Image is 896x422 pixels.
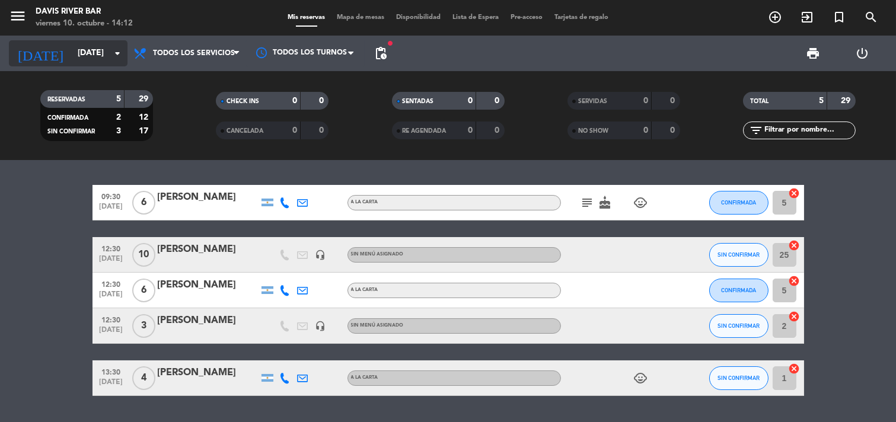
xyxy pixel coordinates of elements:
[132,366,155,390] span: 4
[709,279,769,302] button: CONFIRMADA
[331,14,390,21] span: Mapa de mesas
[9,7,27,29] button: menu
[709,366,769,390] button: SIN CONFIRMAR
[709,314,769,338] button: SIN CONFIRMAR
[351,375,378,380] span: A LA CARTA
[97,326,126,340] span: [DATE]
[319,126,326,135] strong: 0
[495,97,502,105] strong: 0
[721,199,756,206] span: CONFIRMADA
[789,187,801,199] i: cancel
[819,97,824,105] strong: 5
[139,113,151,122] strong: 12
[468,126,473,135] strong: 0
[47,97,85,103] span: RESERVADAS
[495,126,502,135] strong: 0
[158,277,259,293] div: [PERSON_NAME]
[718,322,760,329] span: SIN CONFIRMAR
[789,239,801,251] i: cancel
[97,365,126,378] span: 13:30
[158,313,259,328] div: [PERSON_NAME]
[841,97,853,105] strong: 29
[110,46,125,60] i: arrow_drop_down
[789,275,801,287] i: cancel
[97,203,126,216] span: [DATE]
[315,250,326,260] i: headset_mic
[505,14,549,21] span: Pre-acceso
[578,128,608,134] span: NO SHOW
[351,323,404,328] span: Sin menú asignado
[374,46,388,60] span: pending_actions
[227,128,263,134] span: CANCELADA
[139,127,151,135] strong: 17
[282,14,331,21] span: Mis reservas
[97,189,126,203] span: 09:30
[47,129,95,135] span: SIN CONFIRMAR
[581,196,595,210] i: subject
[132,314,155,338] span: 3
[97,378,126,392] span: [DATE]
[36,6,133,18] div: Davis River Bar
[158,190,259,205] div: [PERSON_NAME]
[864,10,878,24] i: search
[789,311,801,322] i: cancel
[634,371,648,385] i: child_care
[390,14,447,21] span: Disponibilidad
[718,375,760,381] span: SIN CONFIRMAR
[47,115,88,121] span: CONFIRMADA
[292,97,297,105] strong: 0
[227,98,259,104] span: CHECK INS
[97,277,126,290] span: 12:30
[36,18,133,30] div: viernes 10. octubre - 14:12
[351,287,378,292] span: A LA CARTA
[351,252,404,257] span: Sin menú asignado
[598,196,613,210] i: cake
[132,243,155,267] span: 10
[750,98,769,104] span: TOTAL
[549,14,614,21] span: Tarjetas de regalo
[806,46,820,60] span: print
[158,365,259,381] div: [PERSON_NAME]
[351,200,378,204] span: A LA CARTA
[670,97,677,105] strong: 0
[319,97,326,105] strong: 0
[643,126,648,135] strong: 0
[447,14,505,21] span: Lista de Espera
[132,279,155,302] span: 6
[832,10,846,24] i: turned_in_not
[763,124,855,137] input: Filtrar por nombre...
[670,126,677,135] strong: 0
[387,40,394,47] span: fiber_manual_record
[116,113,121,122] strong: 2
[116,95,121,103] strong: 5
[468,97,473,105] strong: 0
[158,242,259,257] div: [PERSON_NAME]
[292,126,297,135] strong: 0
[132,191,155,215] span: 6
[9,7,27,25] i: menu
[139,95,151,103] strong: 29
[578,98,607,104] span: SERVIDAS
[315,321,326,331] i: headset_mic
[403,128,447,134] span: RE AGENDADA
[789,363,801,375] i: cancel
[634,196,648,210] i: child_care
[9,40,72,66] i: [DATE]
[721,287,756,293] span: CONFIRMADA
[768,10,782,24] i: add_circle_outline
[153,49,235,57] span: Todos los servicios
[97,255,126,268] span: [DATE]
[97,290,126,304] span: [DATE]
[855,46,869,60] i: power_settings_new
[749,123,763,138] i: filter_list
[643,97,648,105] strong: 0
[838,36,887,71] div: LOG OUT
[116,127,121,135] strong: 3
[718,251,760,258] span: SIN CONFIRMAR
[709,191,769,215] button: CONFIRMADA
[709,243,769,267] button: SIN CONFIRMAR
[403,98,434,104] span: SENTADAS
[97,312,126,326] span: 12:30
[97,241,126,255] span: 12:30
[800,10,814,24] i: exit_to_app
